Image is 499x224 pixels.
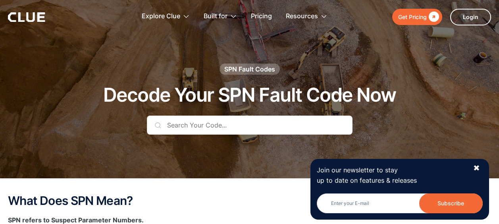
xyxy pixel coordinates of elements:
[8,216,144,224] strong: SPN refers to Suspect Parameter Numbers.
[286,4,318,29] div: Resources
[103,85,396,106] h1: Decode Your SPN Fault Code Now
[8,194,491,207] h2: What Does SPN Mean?
[392,9,442,25] a: Get Pricing
[204,4,227,29] div: Built for
[147,116,353,135] input: Search Your Code...
[251,4,272,29] a: Pricing
[473,163,480,173] div: ✖
[450,9,491,25] a: Login
[224,65,275,73] div: SPN Fault Codes
[398,12,427,22] div: Get Pricing
[427,12,439,22] div: 
[142,4,180,29] div: Explore Clue
[317,193,483,213] input: Enter your E-mail
[419,193,483,213] input: Subscribe
[317,165,466,185] p: Join our newsletter to stay up to date on features & releases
